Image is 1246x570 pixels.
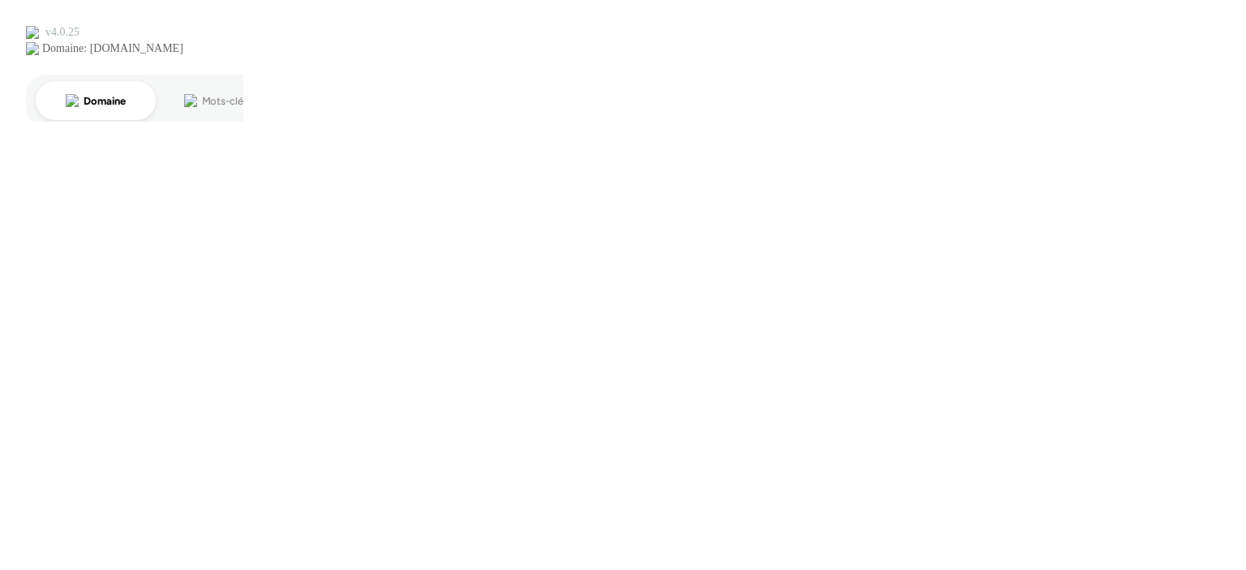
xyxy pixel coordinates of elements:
div: Domaine [84,96,125,106]
img: tab_keywords_by_traffic_grey.svg [184,94,197,107]
div: Domaine: [DOMAIN_NAME] [42,42,183,55]
img: website_grey.svg [26,42,39,55]
img: tab_domain_overview_orange.svg [66,94,79,107]
img: logo_orange.svg [26,26,39,39]
div: Mots-clés [202,96,248,106]
div: v 4.0.25 [45,26,79,39]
